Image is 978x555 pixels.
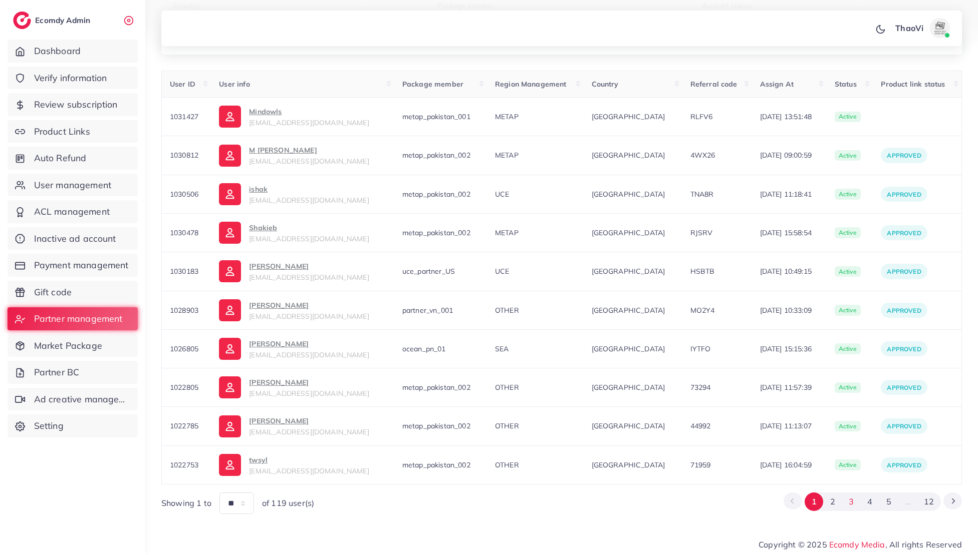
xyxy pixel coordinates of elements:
p: ThaoVi [895,22,923,34]
span: UCE [495,267,509,276]
a: [PERSON_NAME][EMAIL_ADDRESS][DOMAIN_NAME] [219,338,386,360]
span: active [835,266,861,277]
span: Package member [402,80,463,89]
span: Review subscription [34,98,118,111]
span: [GEOGRAPHIC_DATA] [592,344,674,354]
ul: Pagination [784,492,962,511]
span: [DATE] 16:04:59 [760,460,819,470]
span: partner_vn_001 [402,306,453,315]
a: [PERSON_NAME][EMAIL_ADDRESS][DOMAIN_NAME] [219,260,386,282]
p: Shakieb [249,222,369,234]
a: Setting [8,414,138,437]
span: metap_pakistan_002 [402,151,470,160]
span: active [835,189,861,200]
span: [EMAIL_ADDRESS][DOMAIN_NAME] [249,234,369,243]
span: Approved [887,384,921,391]
img: ic-user-info.36bf1079.svg [219,222,241,244]
span: METAP [495,112,519,121]
a: Inactive ad account [8,227,138,250]
span: Product Links [34,125,90,138]
span: [EMAIL_ADDRESS][DOMAIN_NAME] [249,466,369,475]
img: ic-user-info.36bf1079.svg [219,106,241,128]
span: [GEOGRAPHIC_DATA] [592,228,674,238]
a: Partner management [8,307,138,330]
span: [EMAIL_ADDRESS][DOMAIN_NAME] [249,427,369,436]
span: Verify information [34,72,107,85]
span: OTHER [495,383,519,392]
img: ic-user-info.36bf1079.svg [219,145,241,167]
span: Auto Refund [34,152,87,165]
h2: Ecomdy Admin [35,16,93,25]
span: of 119 user(s) [262,497,314,509]
a: ThaoViavatar [890,18,954,38]
a: [PERSON_NAME][EMAIL_ADDRESS][DOMAIN_NAME] [219,299,386,321]
span: active [835,112,861,123]
span: ocean_pn_01 [402,344,446,353]
span: MO2Y4 [690,306,715,315]
span: active [835,227,861,238]
span: Ad creative management [34,393,130,406]
span: OTHER [495,306,519,315]
p: twsyl [249,454,369,466]
button: Go to next page [943,492,962,509]
a: Shakieb[EMAIL_ADDRESS][DOMAIN_NAME] [219,222,386,244]
span: Status [835,80,857,89]
a: Product Links [8,120,138,143]
span: metap_pakistan_002 [402,228,470,237]
span: [DATE] 15:58:54 [760,228,819,238]
a: twsyl[EMAIL_ADDRESS][DOMAIN_NAME] [219,454,386,476]
button: Go to page 3 [842,492,861,511]
span: UCE [495,190,509,199]
span: 1022753 [170,460,198,469]
span: Showing 1 to [161,497,211,509]
a: Review subscription [8,93,138,116]
span: [EMAIL_ADDRESS][DOMAIN_NAME] [249,157,369,166]
button: Go to page 12 [917,492,941,511]
a: Dashboard [8,40,138,63]
span: IYTFO [690,344,711,353]
span: [GEOGRAPHIC_DATA] [592,460,674,470]
span: 1030506 [170,190,198,199]
span: Approved [887,268,921,275]
span: active [835,382,861,393]
span: User management [34,179,111,192]
span: 1031427 [170,112,198,121]
span: Approved [887,152,921,159]
img: avatar [930,18,950,38]
span: 1030478 [170,228,198,237]
span: [GEOGRAPHIC_DATA] [592,305,674,315]
span: [GEOGRAPHIC_DATA] [592,189,674,199]
span: RJSRV [690,228,713,237]
span: [DATE] 10:33:09 [760,305,819,315]
p: M [PERSON_NAME] [249,144,369,156]
span: Referral code [690,80,738,89]
span: active [835,305,861,316]
img: ic-user-info.36bf1079.svg [219,454,241,476]
span: 1030812 [170,151,198,160]
button: Go to page 2 [823,492,842,511]
img: ic-user-info.36bf1079.svg [219,299,241,321]
p: ishak [249,183,369,195]
span: Assign At [760,80,794,89]
span: Copyright © 2025 [759,538,962,550]
span: Partner BC [34,366,80,379]
span: , All rights Reserved [885,538,962,550]
span: SEA [495,344,509,353]
span: active [835,150,861,161]
a: Verify information [8,67,138,90]
span: METAP [495,228,519,237]
span: [DATE] 15:15:36 [760,344,819,354]
span: Setting [34,419,64,432]
a: ACL management [8,200,138,223]
button: Go to page 5 [879,492,898,511]
span: 44992 [690,421,711,430]
span: METAP [495,151,519,160]
span: [DATE] 11:57:39 [760,382,819,392]
span: metap_pakistan_002 [402,421,470,430]
span: 1028903 [170,306,198,315]
span: Country [592,80,619,89]
span: Approved [887,422,921,430]
span: 1030183 [170,267,198,276]
span: OTHER [495,460,519,469]
span: [EMAIL_ADDRESS][DOMAIN_NAME] [249,350,369,359]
